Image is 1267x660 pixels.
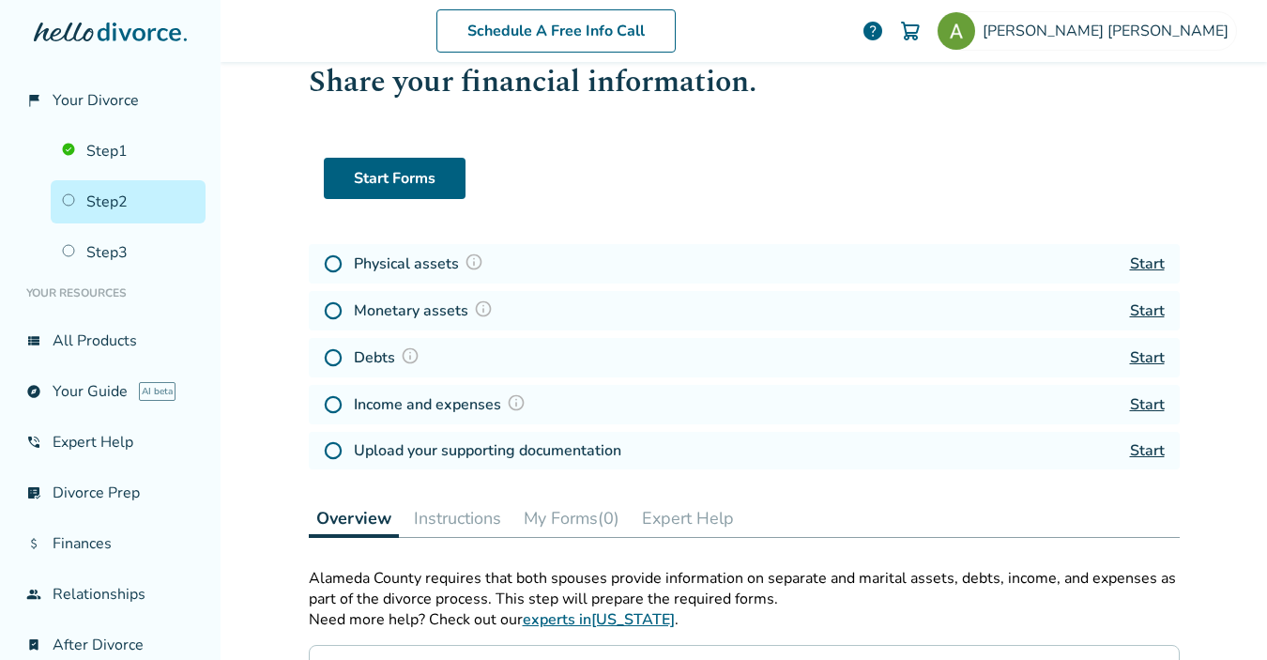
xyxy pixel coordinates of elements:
button: Instructions [406,499,509,537]
a: Step1 [51,130,206,173]
a: Start [1130,394,1165,415]
img: Not Started [324,301,343,320]
span: group [26,587,41,602]
a: groupRelationships [15,573,206,616]
a: experts in[US_STATE] [523,609,675,630]
span: bookmark_check [26,637,41,652]
img: Allison Bruley [938,12,975,50]
img: Not Started [324,395,343,414]
img: Not Started [324,441,343,460]
img: Question Mark [474,299,493,318]
h4: Income and expenses [354,392,531,417]
h4: Physical assets [354,252,489,276]
li: Your Resources [15,274,206,312]
a: view_listAll Products [15,319,206,362]
span: flag_2 [26,93,41,108]
iframe: Chat Widget [1173,570,1267,660]
span: explore [26,384,41,399]
button: Expert Help [634,499,741,537]
h4: Upload your supporting documentation [354,439,621,462]
span: Your Divorce [53,90,139,111]
a: Start [1130,347,1165,368]
h4: Monetary assets [354,299,498,323]
button: My Forms(0) [516,499,627,537]
a: attach_moneyFinances [15,522,206,565]
p: Alameda County requires that both spouses provide information on separate and marital assets, deb... [309,568,1180,609]
img: Question Mark [401,346,420,365]
h4: Debts [354,345,425,370]
a: Step3 [51,231,206,274]
img: Not Started [324,348,343,367]
a: exploreYour GuideAI beta [15,370,206,413]
span: phone_in_talk [26,435,41,450]
a: Start Forms [324,158,466,199]
button: Overview [309,499,399,538]
img: Cart [899,20,922,42]
a: Start [1130,253,1165,274]
a: list_alt_checkDivorce Prep [15,471,206,514]
a: Schedule A Free Info Call [436,9,676,53]
a: Start [1130,440,1165,461]
a: Step2 [51,180,206,223]
img: Question Mark [465,253,483,271]
span: view_list [26,333,41,348]
span: attach_money [26,536,41,551]
span: AI beta [139,382,176,401]
p: Need more help? Check out our . [309,609,1180,630]
span: [PERSON_NAME] [PERSON_NAME] [983,21,1236,41]
img: Question Mark [507,393,526,412]
h1: Share your financial information. [309,59,1180,105]
a: help [862,20,884,42]
img: Not Started [324,254,343,273]
a: Start [1130,300,1165,321]
a: phone_in_talkExpert Help [15,421,206,464]
span: list_alt_check [26,485,41,500]
a: flag_2Your Divorce [15,79,206,122]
